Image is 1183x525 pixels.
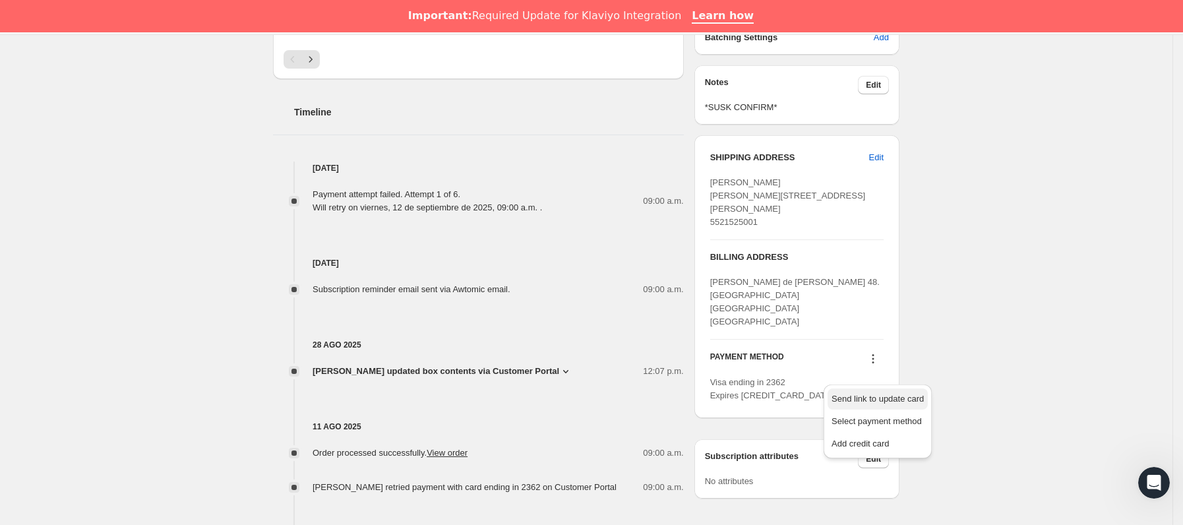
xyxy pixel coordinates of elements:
span: [PERSON_NAME] updated box contents via Customer Portal [313,365,559,378]
h4: 28 ago 2025 [273,338,684,352]
h4: 11 ago 2025 [273,420,684,433]
button: Select payment method [828,411,928,432]
span: 09:00 a.m. [643,481,683,494]
a: Learn how [692,9,754,24]
span: Add [874,31,889,44]
span: [PERSON_NAME] [PERSON_NAME][STREET_ADDRESS][PERSON_NAME] 5521525001 [710,177,866,227]
span: No attributes [705,476,754,486]
button: Edit [858,76,889,94]
h3: PAYMENT METHOD [710,352,784,369]
span: Add credit card [832,439,889,448]
button: Add [866,27,897,48]
div: Required Update for Klaviyo Integration [408,9,681,22]
h3: SHIPPING ADDRESS [710,151,869,164]
iframe: Intercom live chat [1138,467,1170,499]
span: [PERSON_NAME] de [PERSON_NAME] 48. [GEOGRAPHIC_DATA] [GEOGRAPHIC_DATA] [GEOGRAPHIC_DATA] [710,277,880,326]
h3: Subscription attributes [705,450,859,468]
button: [PERSON_NAME] updated box contents via Customer Portal [313,365,572,378]
span: 12:07 p.m. [643,365,683,378]
span: Order processed successfully. [313,448,468,458]
h6: Batching Settings [705,31,874,44]
a: View order [427,448,468,458]
h4: [DATE] [273,162,684,175]
b: Important: [408,9,472,22]
button: Send link to update card [828,388,928,410]
span: Subscription reminder email sent via Awtomic email. [313,284,510,294]
button: Edit [861,147,892,168]
span: Visa ending in 2362 Expires [CREDIT_CARD_DATA] [710,377,834,400]
h3: Notes [705,76,859,94]
span: 09:00 a.m. [643,195,683,208]
span: Send link to update card [832,394,924,404]
div: Payment attempt failed. Attempt 1 of 6. Will retry on viernes, 12 de septiembre de 2025, 09:00 a.... [313,188,542,214]
button: Siguiente [301,50,320,69]
span: Edit [869,151,884,164]
span: Edit [866,80,881,90]
h3: BILLING ADDRESS [710,251,884,264]
button: Add credit card [828,433,928,454]
span: Select payment method [832,416,922,426]
span: [PERSON_NAME] retried payment with card ending in 2362 on Customer Portal [313,482,617,492]
h4: [DATE] [273,257,684,270]
span: 09:00 a.m. [643,447,683,460]
nav: Paginación [284,50,673,69]
span: *SUSK CONFIRM* [705,101,889,114]
span: 09:00 a.m. [643,283,683,296]
h2: Timeline [294,106,684,119]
